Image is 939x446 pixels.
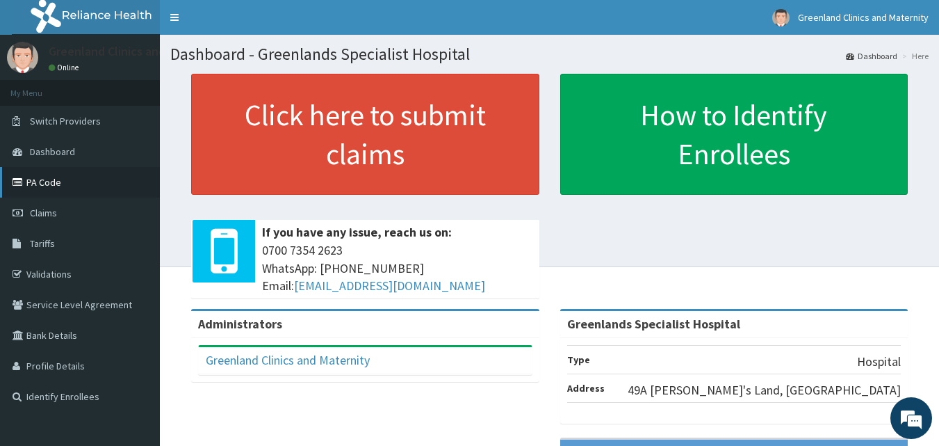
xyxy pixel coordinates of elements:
[262,224,452,240] b: If you have any issue, reach us on:
[191,74,539,195] a: Click here to submit claims
[206,352,370,368] a: Greenland Clinics and Maternity
[7,42,38,73] img: User Image
[899,50,929,62] li: Here
[846,50,897,62] a: Dashboard
[262,241,532,295] span: 0700 7354 2623 WhatsApp: [PHONE_NUMBER] Email:
[857,353,901,371] p: Hospital
[30,145,75,158] span: Dashboard
[294,278,485,294] a: [EMAIL_ADDRESS][DOMAIN_NAME]
[49,63,82,72] a: Online
[30,115,101,127] span: Switch Providers
[30,207,57,219] span: Claims
[198,316,282,332] b: Administrators
[772,9,790,26] img: User Image
[628,381,901,399] p: 49A [PERSON_NAME]'s Land, [GEOGRAPHIC_DATA]
[30,237,55,250] span: Tariffs
[567,353,590,366] b: Type
[798,11,929,24] span: Greenland Clinics and Maternity
[567,382,605,395] b: Address
[170,45,929,63] h1: Dashboard - Greenlands Specialist Hospital
[560,74,908,195] a: How to Identify Enrollees
[49,45,221,58] p: Greenland Clinics and Maternity
[567,316,740,332] strong: Greenlands Specialist Hospital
